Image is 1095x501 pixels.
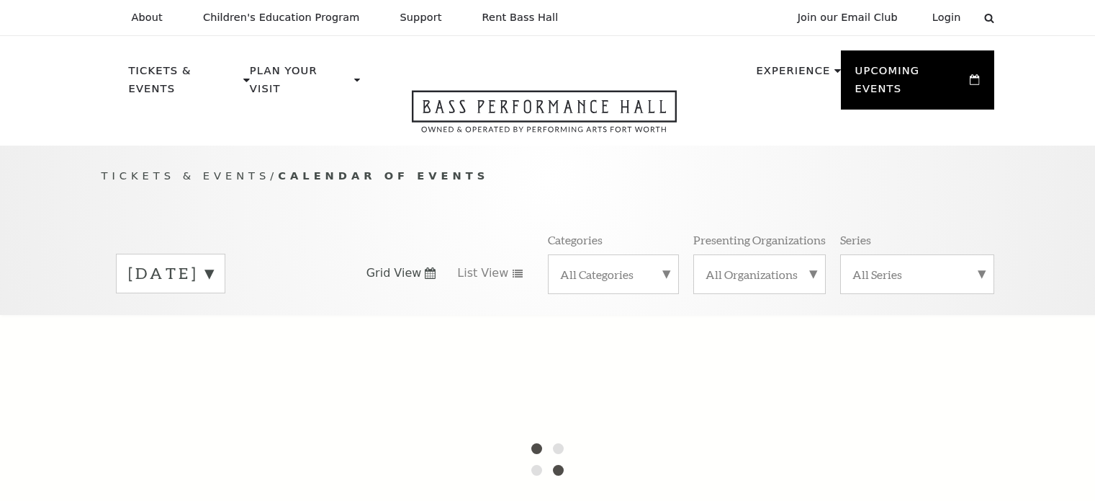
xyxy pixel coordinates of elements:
[203,12,360,24] p: Children's Education Program
[706,267,814,282] label: All Organizations
[840,232,871,247] p: Series
[102,169,271,182] span: Tickets & Events
[548,232,603,247] p: Categories
[128,262,213,285] label: [DATE]
[278,169,489,182] span: Calendar of Events
[132,12,163,24] p: About
[250,62,351,106] p: Plan Your Visit
[457,265,508,281] span: List View
[855,62,967,106] p: Upcoming Events
[366,265,422,281] span: Grid View
[560,267,667,282] label: All Categories
[102,167,994,185] p: /
[693,232,826,247] p: Presenting Organizations
[852,267,982,282] label: All Series
[400,12,442,24] p: Support
[756,62,830,88] p: Experience
[129,62,240,106] p: Tickets & Events
[482,12,559,24] p: Rent Bass Hall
